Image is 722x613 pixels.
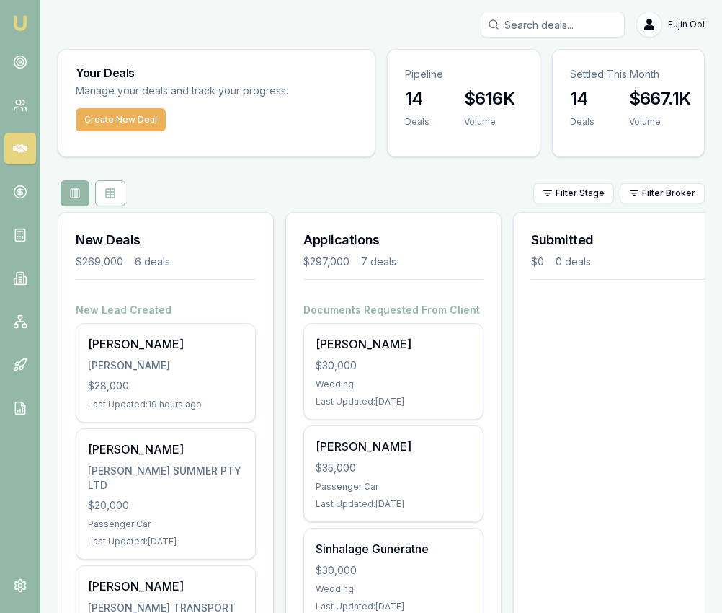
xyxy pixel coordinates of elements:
[88,441,244,458] div: [PERSON_NAME]
[316,563,471,578] div: $30,000
[88,464,244,493] div: [PERSON_NAME] SUMMER PTY LTD
[361,255,396,269] div: 7 deals
[316,438,471,455] div: [PERSON_NAME]
[531,255,544,269] div: $0
[316,358,471,373] div: $30,000
[570,67,687,81] p: Settled This Month
[556,255,591,269] div: 0 deals
[570,87,594,110] h3: 14
[556,188,605,199] span: Filter Stage
[316,498,471,510] div: Last Updated: [DATE]
[405,67,522,81] p: Pipeline
[316,461,471,475] div: $35,000
[88,536,244,547] div: Last Updated: [DATE]
[88,335,244,353] div: [PERSON_NAME]
[316,335,471,353] div: [PERSON_NAME]
[481,12,625,38] input: Search deals
[88,519,244,530] div: Passenger Car
[629,87,691,110] h3: $667.1K
[88,399,244,410] div: Last Updated: 19 hours ago
[464,87,514,110] h3: $616K
[531,230,711,250] h3: Submitted
[88,578,244,595] div: [PERSON_NAME]
[303,230,483,250] h3: Applications
[405,116,429,128] div: Deals
[12,14,29,32] img: emu-icon-u.png
[533,183,614,203] button: Filter Stage
[303,303,483,317] h4: Documents Requested From Client
[620,183,705,203] button: Filter Broker
[316,396,471,407] div: Last Updated: [DATE]
[316,540,471,557] div: Sinhalage Guneratne
[316,379,471,390] div: Wedding
[629,116,691,128] div: Volume
[76,230,256,250] h3: New Deals
[76,67,357,79] h3: Your Deals
[668,19,705,30] span: Eujin Ooi
[76,83,357,100] p: Manage your deals and track your progress.
[303,255,349,269] div: $297,000
[405,87,429,110] h3: 14
[316,601,471,612] div: Last Updated: [DATE]
[76,255,123,269] div: $269,000
[642,188,695,199] span: Filter Broker
[76,108,166,131] button: Create New Deal
[88,379,244,393] div: $28,000
[570,116,594,128] div: Deals
[76,303,256,317] h4: New Lead Created
[316,481,471,493] div: Passenger Car
[316,583,471,595] div: Wedding
[88,358,244,373] div: [PERSON_NAME]
[464,116,514,128] div: Volume
[88,498,244,513] div: $20,000
[135,255,170,269] div: 6 deals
